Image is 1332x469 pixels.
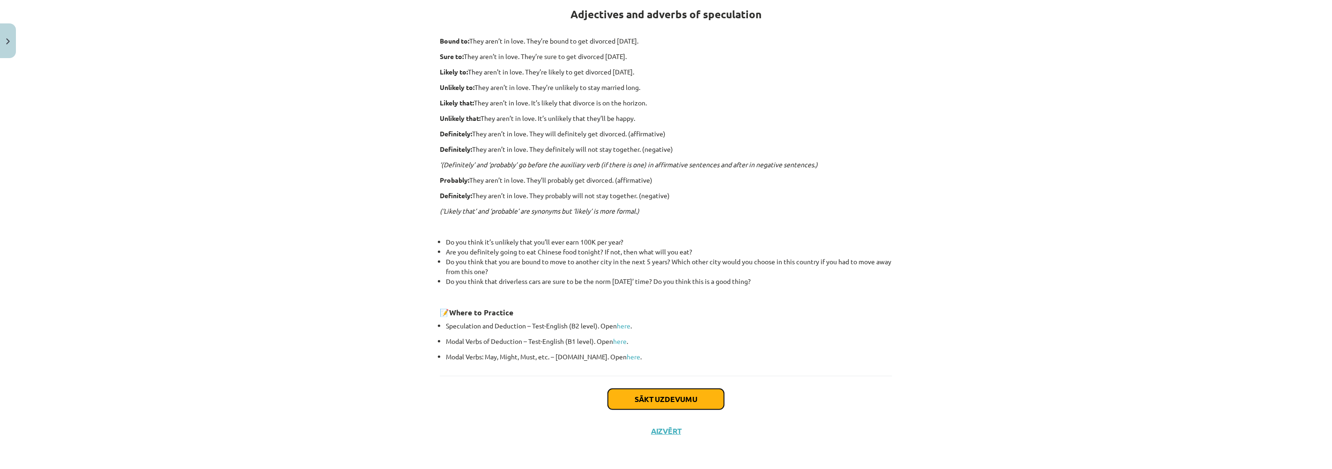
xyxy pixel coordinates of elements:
p: They aren’t in love. It’s likely that divorce is on the horizon. [440,98,892,108]
li: Are you definitely going to eat Chinese food tonight? If not, then what will you eat? [446,247,892,257]
p: They aren’t in love. They’re sure to get divorced [DATE]. [440,52,892,61]
a: here [617,321,630,330]
a: here [627,352,640,361]
strong: Definitely: [440,129,472,138]
strong: Adjectives and adverbs of speculation [570,7,762,21]
p: Modal Verbs of Deduction – Test-English (B1 level). Open . [446,336,892,346]
strong: Sure to: [440,52,464,60]
p: They aren’t in love. They definitely will not stay together. (negative) [440,144,892,154]
em: ‘(Definitely’ and ‘probably’ go before the auxiliary verb (if there is one) in affirmative senten... [440,160,818,169]
li: Do you think that you are bound to move to another city in the next 5 years? Which other city wou... [446,257,892,276]
img: icon-close-lesson-0947bae3869378f0d4975bcd49f059093ad1ed9edebbc8119c70593378902aed.svg [6,38,10,45]
p: They aren’t in love. They’re likely to get divorced [DATE]. [440,67,892,77]
strong: Unlikely to: [440,83,474,91]
strong: Definitely: [440,145,472,153]
strong: Where to Practice [449,307,513,317]
li: Do you think that driverless cars are sure to be the norm [DATE]’ time? Do you think this is a go... [446,276,892,296]
p: They aren’t in love. It’s unlikely that they’ll be happy. [440,113,892,123]
p: They aren’t in love. They probably will not stay together. (negative) [440,191,892,201]
p: They aren’t in love. They’re bound to get divorced [DATE]. [440,36,892,46]
p: They aren’t in love. They will definitely get divorced. (affirmative) [440,129,892,139]
strong: Bound to: [440,37,469,45]
li: Do you think it’s unlikely that you’ll ever earn 100K per year? [446,237,892,247]
em: (‘Likely that’ and ‘probable’ are synonyms but ‘likely’ is more formal.) [440,207,639,215]
p: Modal Verbs: May, Might, Must, etc. – [DOMAIN_NAME]. Open . [446,352,892,362]
strong: Likely that: [440,98,474,107]
p: Speculation and Deduction – Test-English (B2 level). Open . [446,321,892,331]
p: They aren’t in love. They’ll probably get divorced. (affirmative) [440,175,892,185]
strong: Unlikely that: [440,114,481,122]
p: They aren’t in love. They’re unlikely to stay married long. [440,82,892,92]
a: here [613,337,627,345]
strong: Likely to: [440,67,468,76]
button: Aizvērt [648,426,684,436]
strong: Probably: [440,176,469,184]
button: Sākt uzdevumu [608,389,724,409]
h3: 📝 [440,301,892,318]
strong: Definitely: [440,191,472,200]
